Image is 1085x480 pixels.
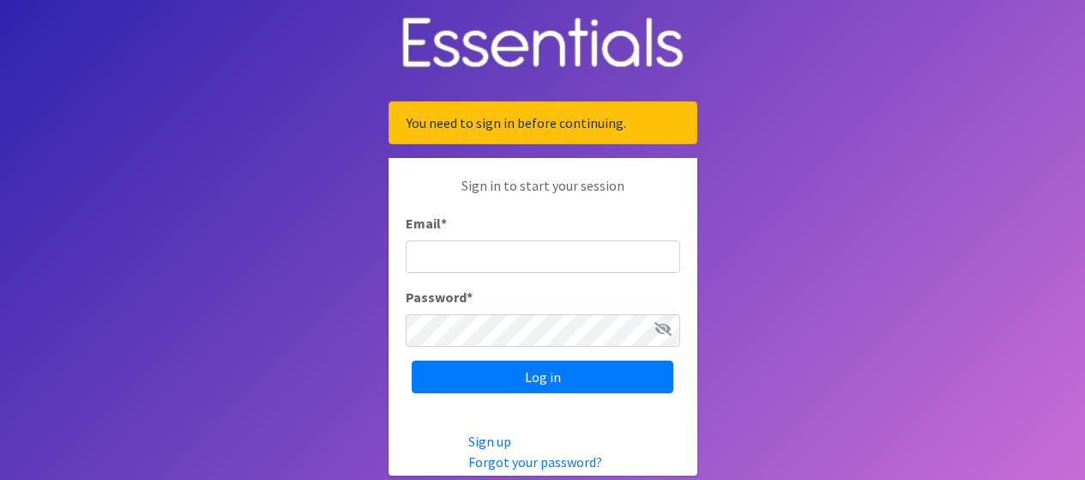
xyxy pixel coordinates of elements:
[406,287,473,307] label: Password
[406,175,680,213] p: Sign in to start your session
[406,213,447,234] label: Email
[468,433,511,450] a: Sign up
[467,289,473,306] abbr: required
[389,101,697,144] div: You need to sign in before continuing.
[468,453,602,471] a: Forgot your password?
[412,361,673,393] input: Log in
[441,215,447,232] abbr: required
